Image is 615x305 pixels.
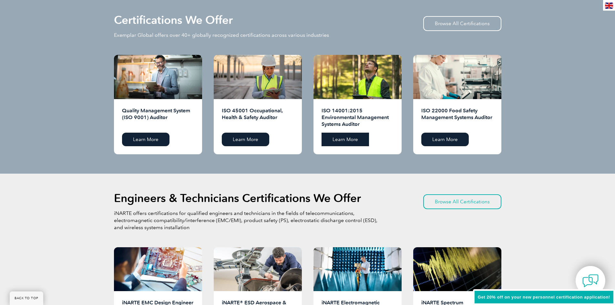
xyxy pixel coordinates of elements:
h2: Quality Management System (ISO 9001) Auditor [122,107,194,128]
a: Learn More [322,133,369,146]
a: Learn More [122,133,169,146]
h2: ISO 14001:2015 Environmental Management Systems Auditor [322,107,394,128]
h2: Engineers & Technicians Certifications We Offer [114,193,361,203]
img: contact-chat.png [582,273,599,289]
a: Learn More [222,133,269,146]
img: en [605,3,613,9]
a: Learn More [421,133,469,146]
a: BACK TO TOP [10,291,43,305]
p: Exemplar Global offers over 40+ globally recognized certifications across various industries [114,32,329,39]
h2: ISO 45001 Occupational, Health & Safety Auditor [222,107,294,128]
p: iNARTE offers certifications for qualified engineers and technicians in the fields of telecommuni... [114,210,379,231]
h2: ISO 22000 Food Safety Management Systems Auditor [421,107,493,128]
a: Browse All Certifications [423,194,501,209]
span: Get 20% off on your new personnel certification application! [478,295,610,300]
h2: Certifications We Offer [114,15,233,25]
a: Browse All Certifications [423,16,501,31]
